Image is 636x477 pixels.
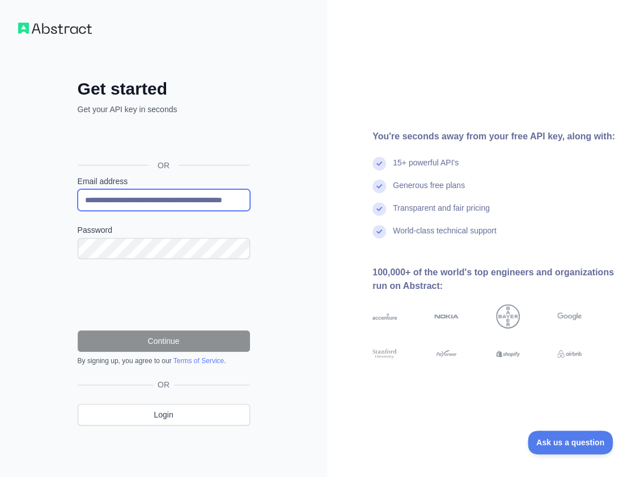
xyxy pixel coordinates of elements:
[496,304,520,329] img: bayer
[557,348,582,360] img: airbnb
[18,23,92,34] img: Workflow
[528,431,613,454] iframe: Toggle Customer Support
[78,79,250,99] h2: Get started
[173,357,224,365] a: Terms of Service
[372,202,386,216] img: check mark
[496,348,520,360] img: shopify
[434,348,459,360] img: payoneer
[78,330,250,352] button: Continue
[153,379,174,390] span: OR
[393,202,490,225] div: Transparent and fair pricing
[78,224,250,236] label: Password
[372,304,397,329] img: accenture
[372,348,397,360] img: stanford university
[372,130,618,143] div: You're seconds away from your free API key, along with:
[78,356,250,365] div: By signing up, you agree to our .
[149,160,179,171] span: OR
[72,127,253,152] iframe: Przycisk Zaloguj się przez Google
[393,225,497,248] div: World-class technical support
[393,157,459,180] div: 15+ powerful API's
[372,157,386,171] img: check mark
[372,180,386,193] img: check mark
[78,404,250,425] a: Login
[78,176,250,187] label: Email address
[372,266,618,293] div: 100,000+ of the world's top engineers and organizations run on Abstract:
[434,304,459,329] img: nokia
[78,104,250,115] p: Get your API key in seconds
[372,225,386,238] img: check mark
[78,272,250,317] iframe: reCAPTCHA
[393,180,465,202] div: Generous free plans
[557,304,582,329] img: google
